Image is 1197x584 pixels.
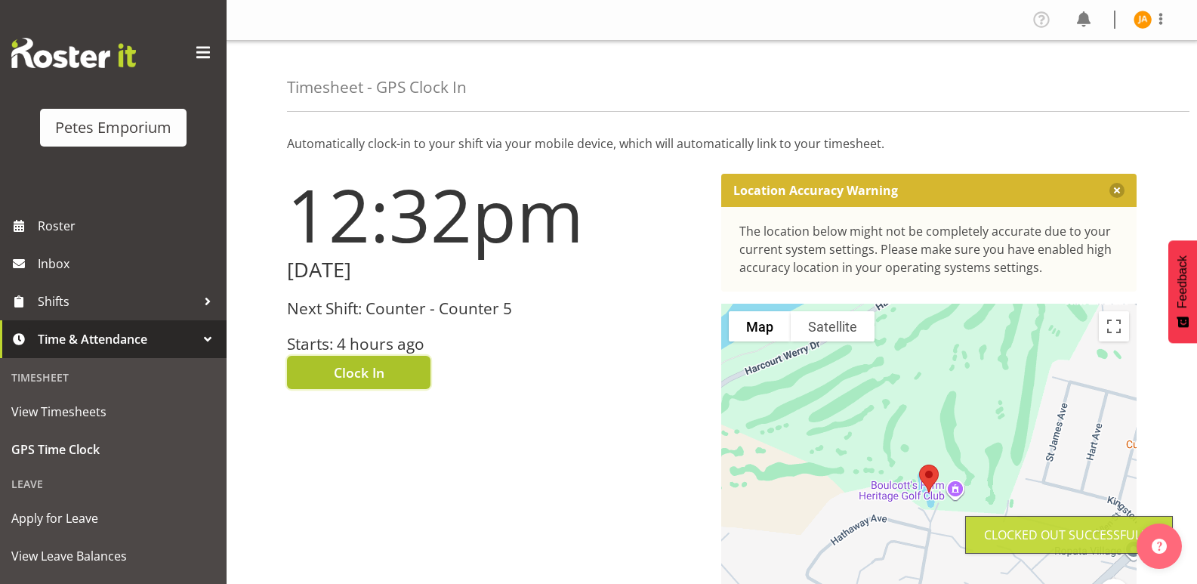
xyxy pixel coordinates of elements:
[11,545,215,567] span: View Leave Balances
[4,362,223,393] div: Timesheet
[11,438,215,461] span: GPS Time Clock
[287,300,703,317] h3: Next Shift: Counter - Counter 5
[4,499,223,537] a: Apply for Leave
[55,116,171,139] div: Petes Emporium
[729,311,791,341] button: Show street map
[11,507,215,530] span: Apply for Leave
[38,328,196,351] span: Time & Attendance
[1109,183,1125,198] button: Close message
[1168,240,1197,343] button: Feedback - Show survey
[4,393,223,431] a: View Timesheets
[38,290,196,313] span: Shifts
[11,400,215,423] span: View Timesheets
[1099,311,1129,341] button: Toggle fullscreen view
[11,38,136,68] img: Rosterit website logo
[739,222,1119,277] div: The location below might not be completely accurate due to your current system settings. Please m...
[1134,11,1152,29] img: jeseryl-armstrong10788.jpg
[287,356,430,389] button: Clock In
[733,183,898,198] p: Location Accuracy Warning
[4,468,223,499] div: Leave
[1176,255,1189,308] span: Feedback
[334,363,384,382] span: Clock In
[287,79,467,96] h4: Timesheet - GPS Clock In
[38,252,219,275] span: Inbox
[287,335,703,353] h3: Starts: 4 hours ago
[287,134,1137,153] p: Automatically clock-in to your shift via your mobile device, which will automatically link to you...
[791,311,875,341] button: Show satellite imagery
[287,174,703,255] h1: 12:32pm
[4,537,223,575] a: View Leave Balances
[984,526,1154,544] div: Clocked out Successfully
[38,215,219,237] span: Roster
[4,431,223,468] a: GPS Time Clock
[287,258,703,282] h2: [DATE]
[1152,539,1167,554] img: help-xxl-2.png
